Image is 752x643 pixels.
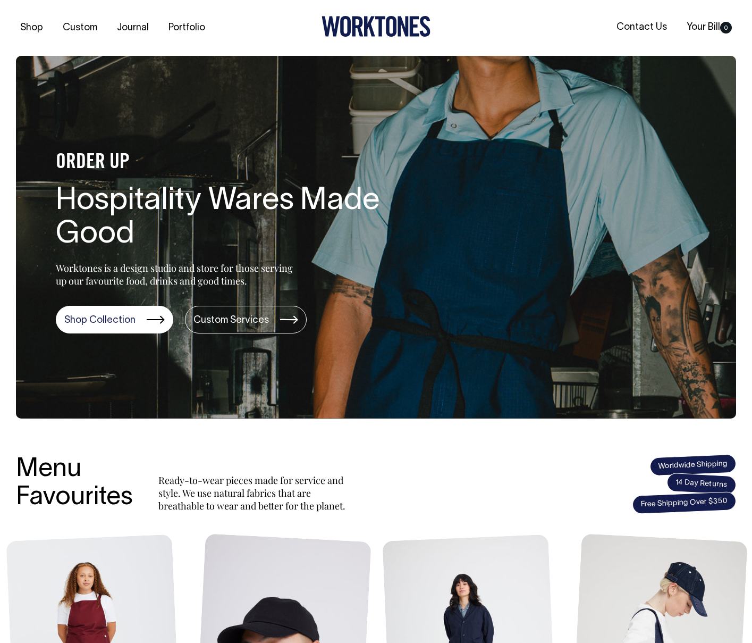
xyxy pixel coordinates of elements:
a: Shop Collection [56,306,173,333]
a: Custom Services [185,306,307,333]
h3: Menu Favourites [16,456,133,512]
a: Contact Us [612,19,671,36]
a: Custom [58,19,102,37]
span: 0 [720,22,732,34]
span: Worldwide Shipping [649,454,736,476]
p: Worktones is a design studio and store for those serving up our favourite food, drinks and good t... [56,262,298,287]
span: Free Shipping Over $350 [632,491,736,514]
a: Your Bill0 [682,19,736,36]
span: 14 Day Returns [666,473,737,495]
h4: ORDER UP [56,152,396,174]
a: Portfolio [164,19,209,37]
h1: Hospitality Wares Made Good [56,185,396,253]
p: Ready-to-wear pieces made for service and style. We use natural fabrics that are breathable to we... [158,474,350,512]
a: Journal [113,19,153,37]
a: Shop [16,19,47,37]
